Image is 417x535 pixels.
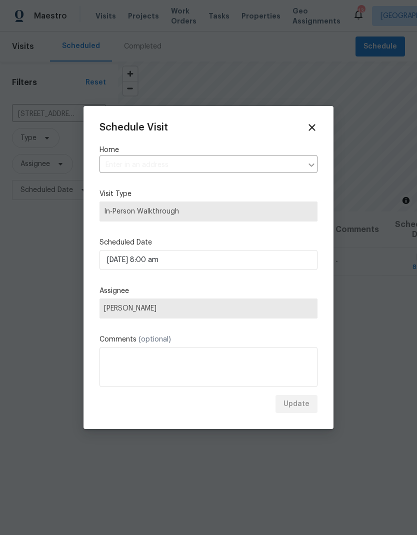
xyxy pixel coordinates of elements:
label: Visit Type [99,189,317,199]
span: [PERSON_NAME] [104,304,313,312]
label: Comments [99,334,317,344]
input: M/D/YYYY [99,250,317,270]
span: (optional) [138,336,171,343]
label: Home [99,145,317,155]
label: Assignee [99,286,317,296]
span: Close [306,122,317,133]
span: In-Person Walkthrough [104,206,313,216]
label: Scheduled Date [99,237,317,247]
span: Schedule Visit [99,122,168,132]
input: Enter in an address [99,157,302,173]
